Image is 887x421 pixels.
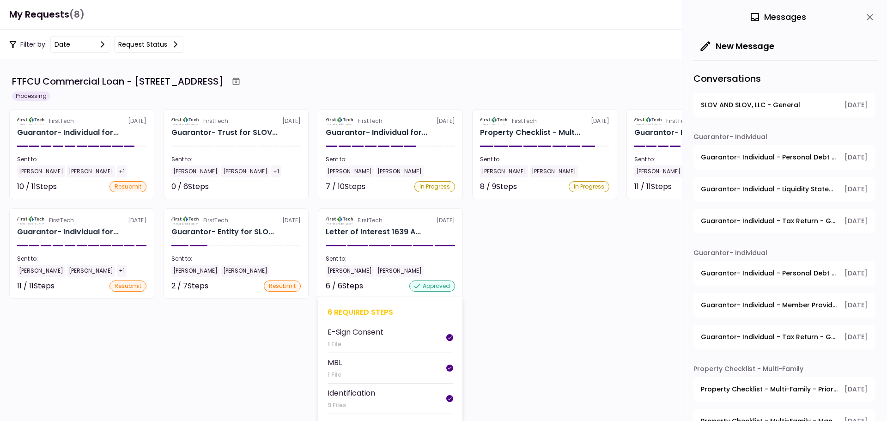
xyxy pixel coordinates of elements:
[67,265,115,277] div: [PERSON_NAME]
[693,132,875,145] div: Guarantor- Individual
[271,165,281,177] div: +1
[109,181,146,192] div: resubmit
[221,265,269,277] div: [PERSON_NAME]
[693,93,875,117] button: open-conversation
[12,92,50,101] div: Processing
[693,145,875,170] button: open-conversation
[844,153,868,162] span: [DATE]
[326,117,354,125] img: Partner logo
[844,100,868,110] span: [DATE]
[693,293,875,317] button: open-conversation
[328,357,342,368] div: MBL
[17,117,146,125] div: [DATE]
[634,117,662,125] img: Partner logo
[530,165,578,177] div: [PERSON_NAME]
[480,181,517,192] div: 8 / 9 Steps
[480,165,528,177] div: [PERSON_NAME]
[9,36,183,53] div: Filter by:
[49,216,74,225] div: FirstTech
[171,216,301,225] div: [DATE]
[17,155,146,164] div: Sent to:
[328,306,453,318] div: 6 required steps
[666,117,691,125] div: FirstTech
[117,265,127,277] div: +1
[326,127,427,138] div: Guarantor- Individual for SLOV AND SLOV, LLC Jim Miketo
[171,155,301,164] div: Sent to:
[326,216,455,225] div: [DATE]
[409,281,455,292] div: approved
[17,117,45,125] img: Partner logo
[17,255,146,263] div: Sent to:
[259,181,301,192] div: Not started
[844,332,868,342] span: [DATE]
[69,5,85,24] span: (8)
[844,268,868,278] span: [DATE]
[9,5,85,24] h1: My Requests
[264,281,301,292] div: resubmit
[203,216,228,225] div: FirstTech
[844,184,868,194] span: [DATE]
[376,165,424,177] div: [PERSON_NAME]
[414,181,455,192] div: In Progress
[701,100,800,110] span: SLOV AND SLOV, LLC - General
[358,216,383,225] div: FirstTech
[326,165,374,177] div: [PERSON_NAME]
[171,117,301,125] div: [DATE]
[17,281,55,292] div: 11 / 11 Steps
[569,181,609,192] div: In Progress
[634,181,672,192] div: 11 / 11 Steps
[693,377,875,402] button: open-conversation
[171,117,200,125] img: Partner logo
[171,127,278,138] div: Guarantor- Trust for SLOV AND SLOV, LLC S & B Buckley Family Trust dated July 7, 1999
[171,226,274,238] div: Guarantor- Entity for SLOV AND SLOV, LLC Neighborhood Drummer, LLC
[701,332,838,342] span: Guarantor- Individual - Tax Return - Guarantor
[376,265,424,277] div: [PERSON_NAME]
[634,127,736,138] div: Guarantor- Individual for SLOV AND SLOV, LLC Joe Miketo
[17,165,65,177] div: [PERSON_NAME]
[328,387,375,399] div: Identification
[171,281,208,292] div: 2 / 7 Steps
[221,165,269,177] div: [PERSON_NAME]
[17,216,45,225] img: Partner logo
[701,216,838,226] span: Guarantor- Individual - Tax Return - Guarantor
[171,216,200,225] img: Partner logo
[114,36,183,53] button: Request status
[50,36,110,53] button: date
[634,155,764,164] div: Sent to:
[480,117,508,125] img: Partner logo
[862,9,878,25] button: close
[358,117,383,125] div: FirstTech
[634,165,682,177] div: [PERSON_NAME]
[55,39,70,49] div: date
[480,117,609,125] div: [DATE]
[326,255,455,263] div: Sent to:
[701,300,838,310] span: Guarantor- Individual - Member Provided PFS
[17,265,65,277] div: [PERSON_NAME]
[693,177,875,201] button: open-conversation
[328,340,383,349] div: 1 File
[326,265,374,277] div: [PERSON_NAME]
[171,181,209,192] div: 0 / 6 Steps
[171,165,219,177] div: [PERSON_NAME]
[634,117,764,125] div: [DATE]
[480,155,609,164] div: Sent to:
[17,216,146,225] div: [DATE]
[117,165,127,177] div: +1
[693,364,875,377] div: Property Checklist - Multi-Family
[701,268,838,278] span: Guarantor- Individual - Personal Debt Schedule
[17,127,119,138] div: Guarantor- Individual for SLOV AND SLOV, LLC John Curran
[701,184,838,194] span: Guarantor- Individual - Liquidity Statements - Guarantor
[844,384,868,394] span: [DATE]
[480,127,580,138] div: Property Checklist - Multi-Family for SLOV AND SLOV, LLC 1639 Alameda Ave
[693,325,875,349] button: open-conversation
[326,226,421,238] div: Letter of Interest 1639 Alameda Ave Lakewood OH
[171,255,301,263] div: Sent to:
[693,261,875,286] button: open-conversation
[49,117,74,125] div: FirstTech
[844,216,868,226] span: [DATE]
[326,216,354,225] img: Partner logo
[203,117,228,125] div: FirstTech
[326,155,455,164] div: Sent to:
[228,73,244,90] button: Archive workflow
[109,281,146,292] div: resubmit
